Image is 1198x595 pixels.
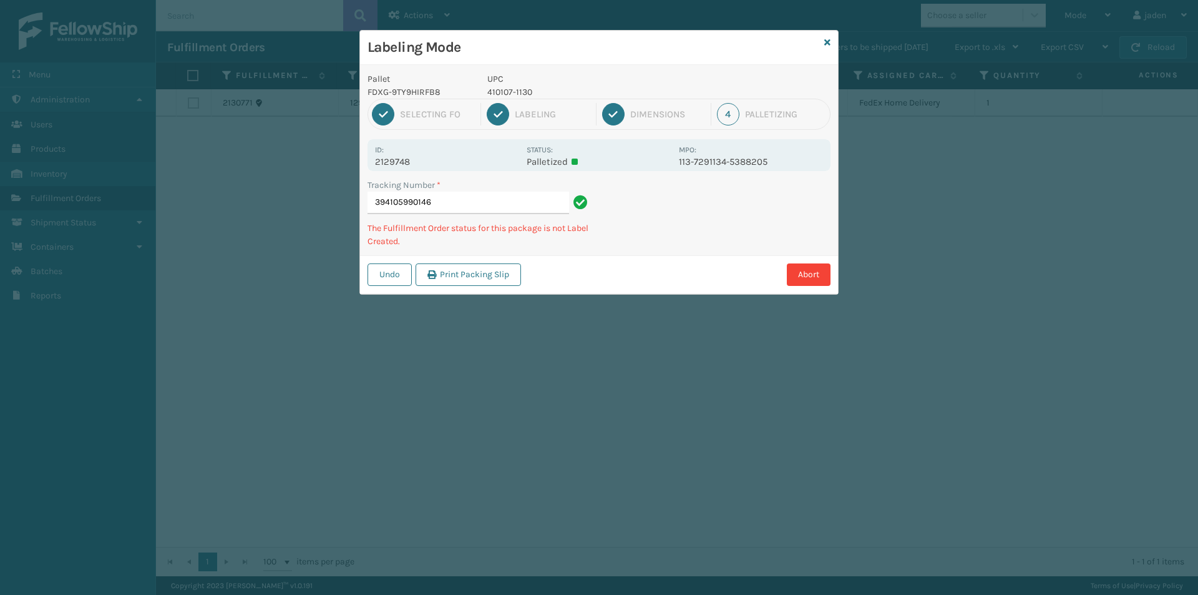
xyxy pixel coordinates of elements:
[368,222,592,248] p: The Fulfillment Order status for this package is not Label Created.
[787,263,830,286] button: Abort
[745,109,826,120] div: Palletizing
[679,156,823,167] p: 113-7291134-5388205
[368,38,819,57] h3: Labeling Mode
[375,145,384,154] label: Id:
[416,263,521,286] button: Print Packing Slip
[368,86,472,99] p: FDXG-9TY9HIRFB8
[372,103,394,125] div: 1
[368,263,412,286] button: Undo
[717,103,739,125] div: 4
[679,145,696,154] label: MPO:
[487,72,671,86] p: UPC
[630,109,705,120] div: Dimensions
[527,145,553,154] label: Status:
[487,103,509,125] div: 2
[368,72,472,86] p: Pallet
[515,109,590,120] div: Labeling
[602,103,625,125] div: 3
[368,179,441,192] label: Tracking Number
[527,156,671,167] p: Palletized
[487,86,671,99] p: 410107-1130
[400,109,475,120] div: Selecting FO
[375,156,519,167] p: 2129748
